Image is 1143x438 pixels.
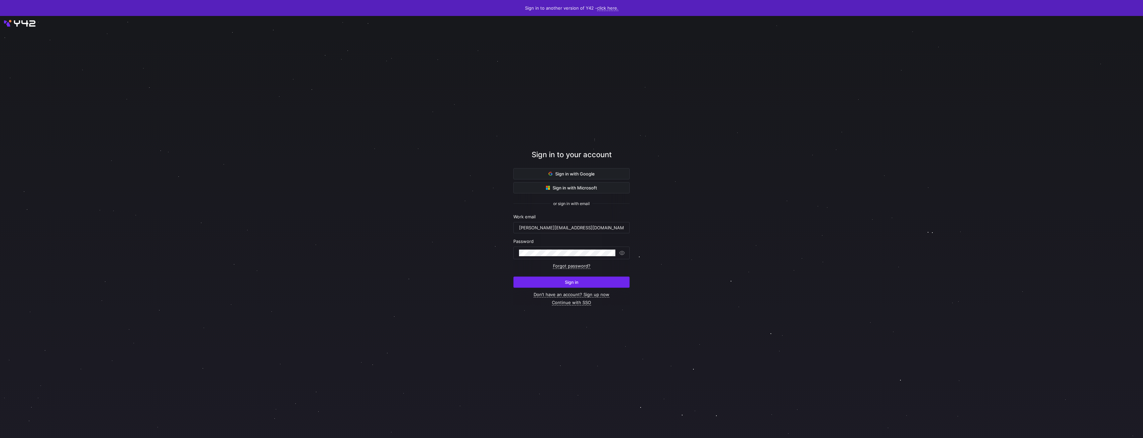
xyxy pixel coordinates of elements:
a: Forgot password? [553,263,590,269]
a: Don’t have an account? Sign up now [534,292,609,297]
span: Work email [513,214,536,219]
div: Sign in to your account [513,149,630,168]
span: or sign in with email [553,201,590,206]
a: Continue with SSO [552,300,591,305]
button: Sign in with Microsoft [513,182,630,193]
a: click here. [597,5,618,11]
span: Sign in with Microsoft [546,185,597,190]
button: Sign in with Google [513,168,630,179]
button: Sign in [513,276,630,288]
span: Password [513,239,534,244]
span: Sign in with Google [549,171,595,176]
span: Sign in [565,279,578,285]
